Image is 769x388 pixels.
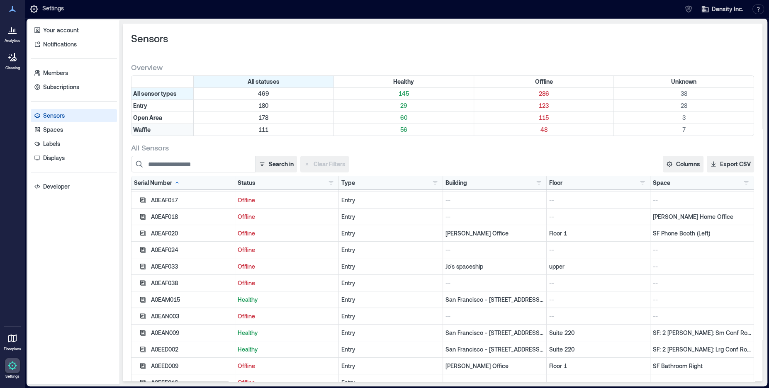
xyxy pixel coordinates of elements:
[653,362,751,370] p: SF Bathroom Right
[131,62,163,72] span: Overview
[476,102,612,110] p: 123
[238,329,336,337] p: Healthy
[5,38,20,43] p: Analytics
[653,262,751,271] p: --
[653,378,751,387] p: --
[474,112,614,124] div: Filter by Type: Open Area & Status: Offline
[653,296,751,304] p: --
[300,156,349,172] button: Clear Filters
[549,196,647,204] p: --
[2,356,22,381] a: Settings
[549,296,647,304] p: --
[616,102,752,110] p: 28
[341,229,440,238] div: Entry
[131,100,194,112] div: Filter by Type: Entry
[238,345,336,354] p: Healthy
[42,4,64,14] p: Settings
[341,213,440,221] div: Entry
[653,213,751,221] p: [PERSON_NAME] Home Office
[195,90,332,98] p: 469
[5,65,20,70] p: Cleaning
[151,279,232,287] div: A0EAF038
[653,196,751,204] p: --
[445,329,544,337] p: San Francisco - [STREET_ADDRESS][PERSON_NAME]
[653,329,751,337] p: SF: 2 [PERSON_NAME]: Sm Conf Room
[238,312,336,320] p: Offline
[238,196,336,204] p: Offline
[131,32,168,45] span: Sensors
[195,126,332,134] p: 111
[445,296,544,304] p: San Francisco - [STREET_ADDRESS][PERSON_NAME]
[341,312,440,320] div: Entry
[336,102,472,110] p: 29
[445,196,544,204] p: --
[341,262,440,271] div: Entry
[43,182,70,191] p: Developer
[151,229,232,238] div: A0EAF020
[474,100,614,112] div: Filter by Type: Entry & Status: Offline
[43,154,65,162] p: Displays
[151,329,232,337] div: A0EAN009
[549,179,562,187] div: Floor
[151,262,232,271] div: A0EAF033
[43,69,68,77] p: Members
[151,378,232,387] div: A0EEE016
[445,279,544,287] p: --
[334,124,474,136] div: Filter by Type: Waffle & Status: Healthy
[663,156,703,172] button: Columns
[445,312,544,320] p: --
[31,123,117,136] a: Spaces
[474,76,614,87] div: Filter by Status: Offline
[31,151,117,165] a: Displays
[653,246,751,254] p: --
[698,2,746,16] button: Density Inc.
[31,38,117,51] a: Notifications
[43,112,65,120] p: Sensors
[238,179,256,187] div: Status
[31,109,117,122] a: Sensors
[31,24,117,37] a: Your account
[653,179,670,187] div: Space
[238,229,336,238] p: Offline
[336,90,472,98] p: 145
[445,229,544,238] p: [PERSON_NAME] Office
[151,296,232,304] div: A0EAM015
[134,179,180,187] div: Serial Number
[341,378,440,387] div: Entry
[43,140,60,148] p: Labels
[653,229,751,238] p: SF Phone Booth (Left)
[549,329,647,337] p: Suite 220
[445,179,467,187] div: Building
[151,213,232,221] div: A0EAF018
[445,246,544,254] p: --
[151,312,232,320] div: A0EAN003
[238,378,336,387] p: Offline
[336,126,472,134] p: 56
[43,83,79,91] p: Subscriptions
[151,345,232,354] div: A0EED002
[238,279,336,287] p: Offline
[445,345,544,354] p: San Francisco - [STREET_ADDRESS][PERSON_NAME]
[1,328,24,354] a: Floorplans
[238,362,336,370] p: Offline
[341,279,440,287] div: Entry
[712,5,743,13] span: Density Inc.
[341,329,440,337] div: Entry
[238,246,336,254] p: Offline
[238,296,336,304] p: Healthy
[151,196,232,204] div: A0EAF017
[549,246,647,254] p: --
[549,229,647,238] p: Floor 1
[334,76,474,87] div: Filter by Status: Healthy
[616,114,752,122] p: 3
[31,180,117,193] a: Developer
[614,112,754,124] div: Filter by Type: Open Area & Status: Unknown
[707,156,754,172] button: Export CSV
[549,345,647,354] p: Suite 220
[341,246,440,254] div: Entry
[131,143,169,153] span: All Sensors
[43,126,63,134] p: Spaces
[476,114,612,122] p: 115
[131,124,194,136] div: Filter by Type: Waffle
[549,279,647,287] p: --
